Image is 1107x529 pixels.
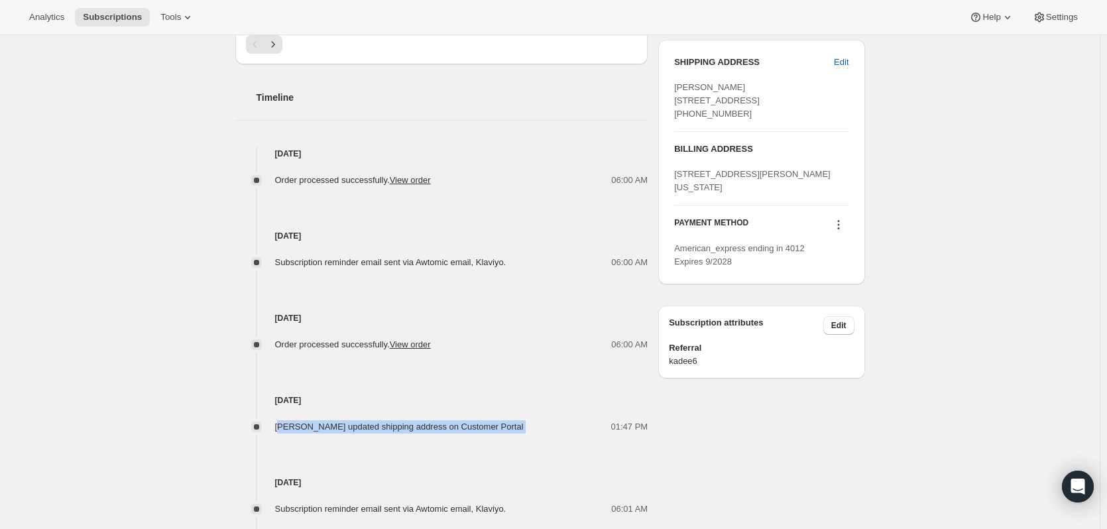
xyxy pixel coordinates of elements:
nav: Pagination [246,35,638,54]
span: Subscriptions [83,12,142,23]
h4: [DATE] [235,476,648,489]
span: Settings [1046,12,1078,23]
span: Edit [831,320,846,331]
button: Help [961,8,1021,27]
h4: [DATE] [235,312,648,325]
button: Analytics [21,8,72,27]
h4: [DATE] [235,229,648,243]
span: [PERSON_NAME] [STREET_ADDRESS] [PHONE_NUMBER] [674,82,760,119]
span: Subscription reminder email sent via Awtomic email, Klaviyo. [275,257,506,267]
span: 01:47 PM [611,420,648,434]
button: Subscriptions [75,8,150,27]
button: Tools [152,8,202,27]
h4: [DATE] [235,147,648,160]
span: [PERSON_NAME] updated shipping address on Customer Portal [275,422,524,432]
button: Edit [826,52,856,73]
span: kadee6 [669,355,854,368]
span: Help [982,12,1000,23]
span: 06:00 AM [611,256,648,269]
span: American_express ending in 4012 Expires 9/2028 [674,243,805,266]
span: Tools [160,12,181,23]
button: Next [264,35,282,54]
span: Order processed successfully. [275,175,431,185]
span: Subscription reminder email sent via Awtomic email, Klaviyo. [275,504,506,514]
span: 06:00 AM [611,338,648,351]
span: Analytics [29,12,64,23]
a: View order [390,175,431,185]
span: 06:00 AM [611,174,648,187]
h3: SHIPPING ADDRESS [674,56,834,69]
h3: BILLING ADDRESS [674,143,848,156]
h3: PAYMENT METHOD [674,217,748,235]
span: 06:01 AM [611,502,648,516]
h2: Timeline [257,91,648,104]
button: Edit [823,316,854,335]
span: [STREET_ADDRESS][PERSON_NAME][US_STATE] [674,169,831,192]
a: View order [390,339,431,349]
h4: [DATE] [235,394,648,407]
span: Referral [669,341,854,355]
div: Open Intercom Messenger [1062,471,1094,502]
h3: Subscription attributes [669,316,823,335]
button: Settings [1025,8,1086,27]
span: Order processed successfully. [275,339,431,349]
span: Edit [834,56,848,69]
